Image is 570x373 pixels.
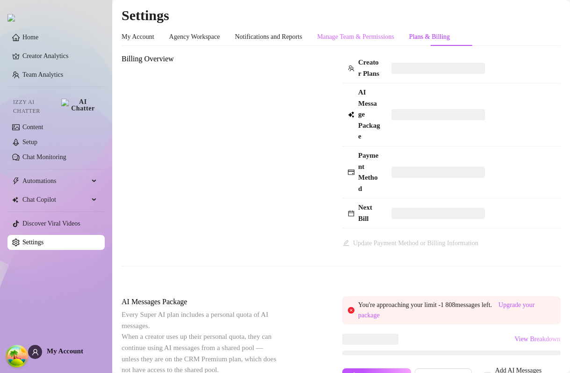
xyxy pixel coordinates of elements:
button: Open Tanstack query devtools [7,347,26,366]
span: credit-card [348,169,354,176]
span: Chat Copilot [22,192,89,207]
span: Automations [22,174,89,189]
img: AI Chatter [61,99,97,112]
div: Manage Team & Permissions [317,32,394,42]
a: Content [22,124,43,131]
span: thunderbolt [12,177,20,185]
button: View Breakdown [514,332,561,347]
span: My Account [47,347,83,355]
a: Home [22,34,38,41]
a: Discover Viral Videos [22,220,80,227]
strong: Creator Plans [358,59,379,77]
a: Creator Analytics [22,49,97,64]
span: team [348,65,354,72]
span: close-circle [348,307,354,314]
span: AI Messages Package [122,296,279,307]
button: Update Payment Method or Billing Information [342,236,479,251]
div: Agency Workspace [169,32,220,42]
img: logo.svg [7,14,15,22]
span: user [32,349,39,356]
span: calendar [348,210,354,217]
span: View Breakdown [514,336,560,343]
a: Team Analytics [22,71,63,78]
h2: Settings [122,7,561,24]
div: Notifications and Reports [235,32,302,42]
div: My Account [122,32,154,42]
a: Chat Monitoring [22,154,66,161]
strong: Payment Method [358,152,378,192]
img: Chat Copilot [12,197,18,203]
span: Izzy AI Chatter [13,98,58,116]
strong: Next Bill [358,204,372,222]
div: Plans & Billing [409,32,450,42]
span: Billing Overview [122,53,279,65]
strong: AI Message Package [358,88,380,140]
a: Setup [22,139,37,146]
div: You're approaching your limit - 1 808 messages left. [358,300,555,321]
a: Settings [22,239,43,246]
